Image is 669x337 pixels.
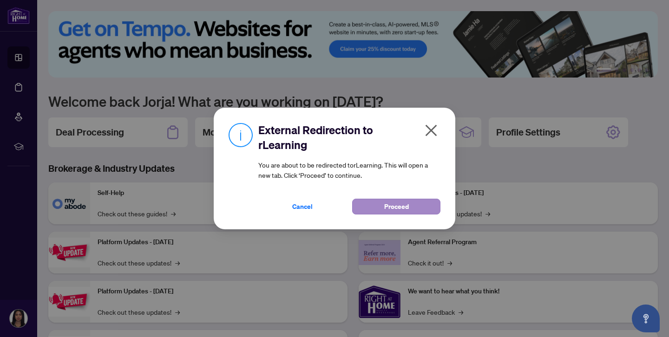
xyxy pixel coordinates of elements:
[352,199,440,214] button: Proceed
[258,199,347,214] button: Cancel
[258,123,440,152] h2: External Redirection to rLearning
[258,123,440,214] div: You are about to be redirected to rLearning . This will open a new tab. Click ‘Proceed’ to continue.
[424,123,439,138] span: close
[384,199,409,214] span: Proceed
[229,123,253,147] img: Info Icon
[292,199,313,214] span: Cancel
[632,305,660,332] button: Open asap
